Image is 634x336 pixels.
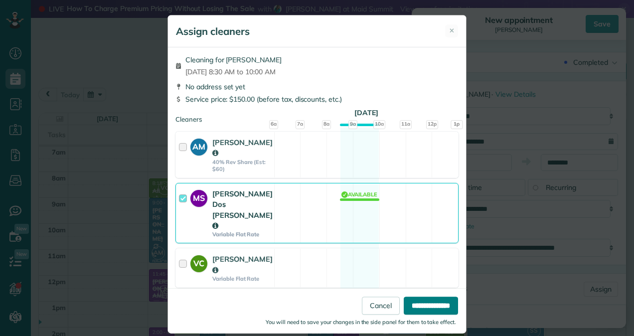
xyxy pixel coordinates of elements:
strong: 40% Rev Share (Est: $60) [212,159,273,173]
div: Cleaners [175,115,459,118]
strong: AM [190,139,207,153]
strong: Variable Flat Rate [212,231,273,238]
div: No address set yet [175,82,459,92]
strong: [PERSON_NAME] [212,254,273,274]
div: Service price: $150.00 (before tax, discounts, etc.) [175,94,459,104]
span: ✕ [449,26,455,35]
small: You will need to save your changes in the side panel for them to take effect. [266,319,456,326]
strong: VC [190,255,207,269]
strong: [PERSON_NAME] [212,138,273,158]
strong: [PERSON_NAME] Dos [PERSON_NAME] [212,189,273,230]
strong: MS [190,190,207,204]
span: [DATE] 8:30 AM to 10:00 AM [185,67,282,77]
h5: Assign cleaners [176,24,250,38]
strong: Variable Flat Rate [212,275,273,282]
a: Cancel [362,297,400,315]
span: Cleaning for [PERSON_NAME] [185,55,282,65]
